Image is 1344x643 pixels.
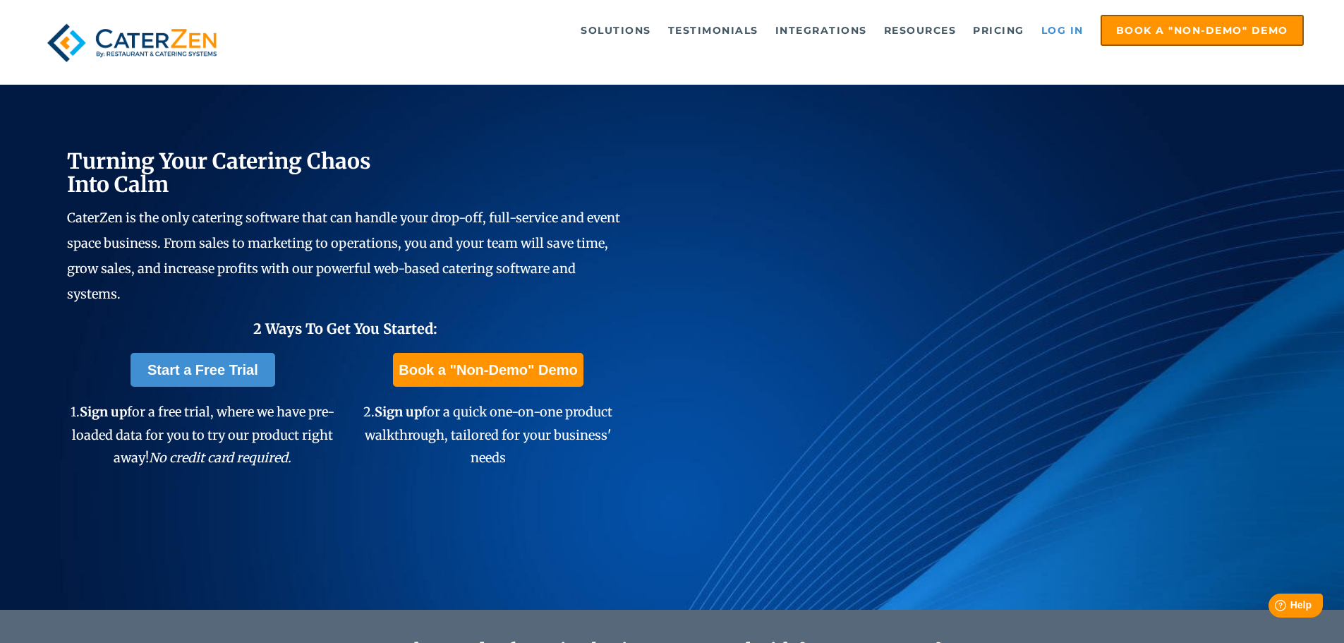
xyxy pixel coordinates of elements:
[1218,588,1328,627] iframe: Help widget launcher
[661,16,765,44] a: Testimonials
[80,404,127,420] span: Sign up
[67,210,620,302] span: CaterZen is the only catering software that can handle your drop-off, full-service and event spac...
[375,404,422,420] span: Sign up
[71,404,334,466] span: 1. for a free trial, where we have pre-loaded data for you to try our product right away!
[393,353,583,387] a: Book a "Non-Demo" Demo
[574,16,658,44] a: Solutions
[363,404,612,466] span: 2. for a quick one-on-one product walkthrough, tailored for your business' needs
[67,148,371,198] span: Turning Your Catering Chaos Into Calm
[966,16,1031,44] a: Pricing
[40,15,224,71] img: caterzen
[131,353,275,387] a: Start a Free Trial
[1101,15,1304,46] a: Book a "Non-Demo" Demo
[149,450,291,466] em: No credit card required.
[256,15,1304,46] div: Navigation Menu
[253,320,437,337] span: 2 Ways To Get You Started:
[1034,16,1091,44] a: Log in
[768,16,874,44] a: Integrations
[877,16,964,44] a: Resources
